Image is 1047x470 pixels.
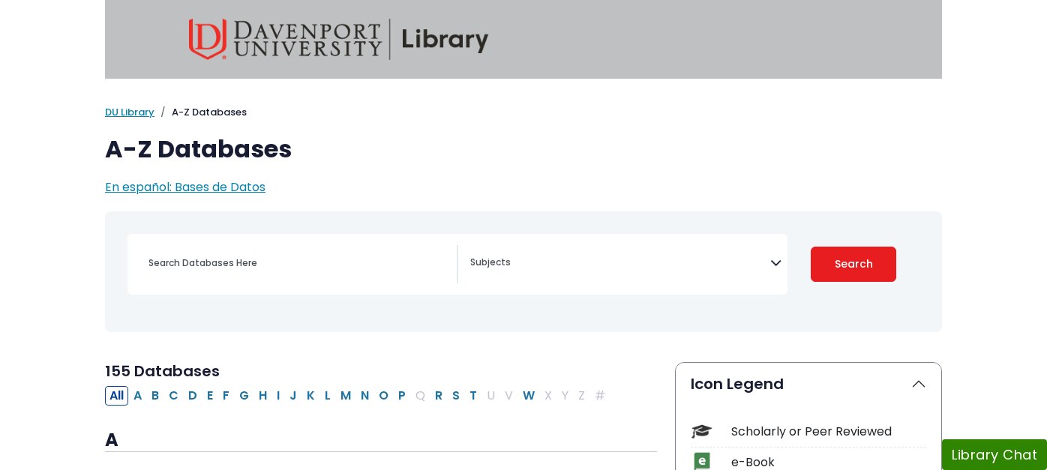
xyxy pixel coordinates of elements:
[147,386,163,406] button: Filter Results B
[105,178,265,196] a: En español: Bases de Datos
[448,386,464,406] button: Filter Results S
[336,386,355,406] button: Filter Results M
[254,386,271,406] button: Filter Results H
[394,386,410,406] button: Filter Results P
[356,386,373,406] button: Filter Results N
[272,386,284,406] button: Filter Results I
[731,423,926,441] div: Scholarly or Peer Reviewed
[374,386,393,406] button: Filter Results O
[105,386,128,406] button: All
[811,247,896,282] button: Submit for Search Results
[105,430,657,452] h3: A
[105,211,942,332] nav: Search filters
[302,386,319,406] button: Filter Results K
[235,386,253,406] button: Filter Results G
[105,105,154,119] a: DU Library
[285,386,301,406] button: Filter Results J
[105,361,220,382] span: 155 Databases
[470,258,770,270] textarea: Search
[465,386,481,406] button: Filter Results T
[129,386,146,406] button: Filter Results A
[218,386,234,406] button: Filter Results F
[139,252,457,274] input: Search database by title or keyword
[691,421,712,442] img: Icon Scholarly or Peer Reviewed
[105,135,942,163] h1: A-Z Databases
[105,386,611,403] div: Alpha-list to filter by first letter of database name
[518,386,539,406] button: Filter Results W
[184,386,202,406] button: Filter Results D
[320,386,335,406] button: Filter Results L
[942,439,1047,470] button: Library Chat
[105,105,942,120] nav: breadcrumb
[430,386,447,406] button: Filter Results R
[189,19,489,60] img: Davenport University Library
[202,386,217,406] button: Filter Results E
[164,386,183,406] button: Filter Results C
[154,105,247,120] li: A-Z Databases
[676,363,941,405] button: Icon Legend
